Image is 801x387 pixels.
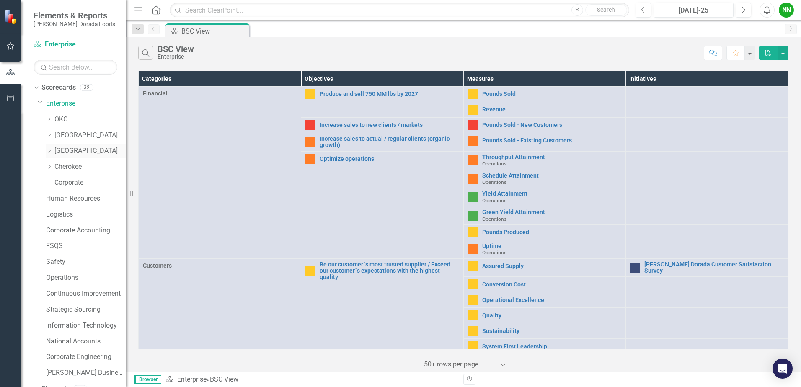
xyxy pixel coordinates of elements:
[46,368,126,378] a: [PERSON_NAME] Business Unit
[34,60,117,75] input: Search Below...
[468,155,478,165] img: Warning
[46,352,126,362] a: Corporate Engineering
[158,54,194,60] div: Enterprise
[46,273,126,283] a: Operations
[165,375,457,384] div: »
[54,146,126,156] a: [GEOGRAPHIC_DATA]
[482,173,622,179] a: Schedule Attainment
[468,89,478,99] img: Caution
[482,250,506,255] span: Operations
[46,226,126,235] a: Corporate Accounting
[482,137,622,144] a: Pounds Sold - Existing Customers
[177,375,207,383] a: Enterprise
[468,105,478,115] img: Caution
[46,305,126,315] a: Strategic Sourcing
[34,40,117,49] a: Enterprise
[482,122,622,128] a: Pounds Sold - New Customers
[134,375,161,384] span: Browser
[181,26,247,36] div: BSC View
[320,122,459,128] a: Increase sales to new clients / markets
[54,178,126,188] a: Corporate
[4,10,19,24] img: ClearPoint Strategy
[654,3,734,18] button: [DATE]-25
[46,337,126,346] a: National Accounts
[779,3,794,18] button: NN
[482,328,622,334] a: Sustainability
[468,227,478,237] img: Caution
[320,91,459,97] a: Produce and sell 750 MM lbs by 2027
[143,261,297,270] span: Customers
[482,179,506,185] span: Operations
[468,244,478,254] img: Warning
[482,161,506,167] span: Operations
[468,279,478,289] img: Caution
[482,191,622,197] a: Yield Attainment
[54,162,126,172] a: Cherokee
[46,241,126,251] a: FSQS
[46,321,126,330] a: Information Technology
[210,375,238,383] div: BSC View
[482,297,622,303] a: Operational Excellence
[482,91,622,97] a: Pounds Sold
[468,310,478,320] img: Caution
[482,154,622,160] a: Throughput Attainment
[41,83,76,93] a: Scorecards
[468,174,478,184] img: Warning
[482,198,506,204] span: Operations
[482,343,622,350] a: System First Leadership
[468,211,478,221] img: Above Target
[482,229,622,235] a: Pounds Produced
[54,131,126,140] a: [GEOGRAPHIC_DATA]
[46,289,126,299] a: Continuous Improvement
[320,136,459,149] a: Increase sales to actual / regular clients (organic growth)
[305,266,315,276] img: Caution
[482,263,622,269] a: Assured Supply
[597,6,615,13] span: Search
[305,89,315,99] img: Caution
[46,99,126,108] a: Enterprise
[320,156,459,162] a: Optimize operations
[773,359,793,379] div: Open Intercom Messenger
[468,326,478,336] img: Caution
[305,137,315,147] img: Warning
[468,261,478,271] img: Caution
[305,154,315,164] img: Warning
[170,3,629,18] input: Search ClearPoint...
[585,4,627,16] button: Search
[468,120,478,130] img: Below Plan
[482,106,622,113] a: Revenue
[482,216,506,222] span: Operations
[46,257,126,267] a: Safety
[46,210,126,219] a: Logistics
[158,44,194,54] div: BSC View
[468,192,478,202] img: Above Target
[482,243,622,249] a: Uptime
[143,89,297,98] span: Financial
[482,281,622,288] a: Conversion Cost
[468,295,478,305] img: Caution
[46,194,126,204] a: Human Resources
[482,209,622,215] a: Green Yield Attainment
[54,115,126,124] a: OKC
[34,21,115,27] small: [PERSON_NAME]-Dorada Foods
[305,120,315,130] img: Below Plan
[468,136,478,146] img: Warning
[656,5,731,15] div: [DATE]-25
[80,84,93,91] div: 32
[482,312,622,319] a: Quality
[468,341,478,351] img: Caution
[320,261,459,281] a: Be our customer´s most trusted supplier / Exceed our customer´s expectations with the highest qua...
[34,10,115,21] span: Elements & Reports
[630,263,640,273] img: No Information
[644,261,784,274] a: [PERSON_NAME] Dorada Customer Satisfaction Survey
